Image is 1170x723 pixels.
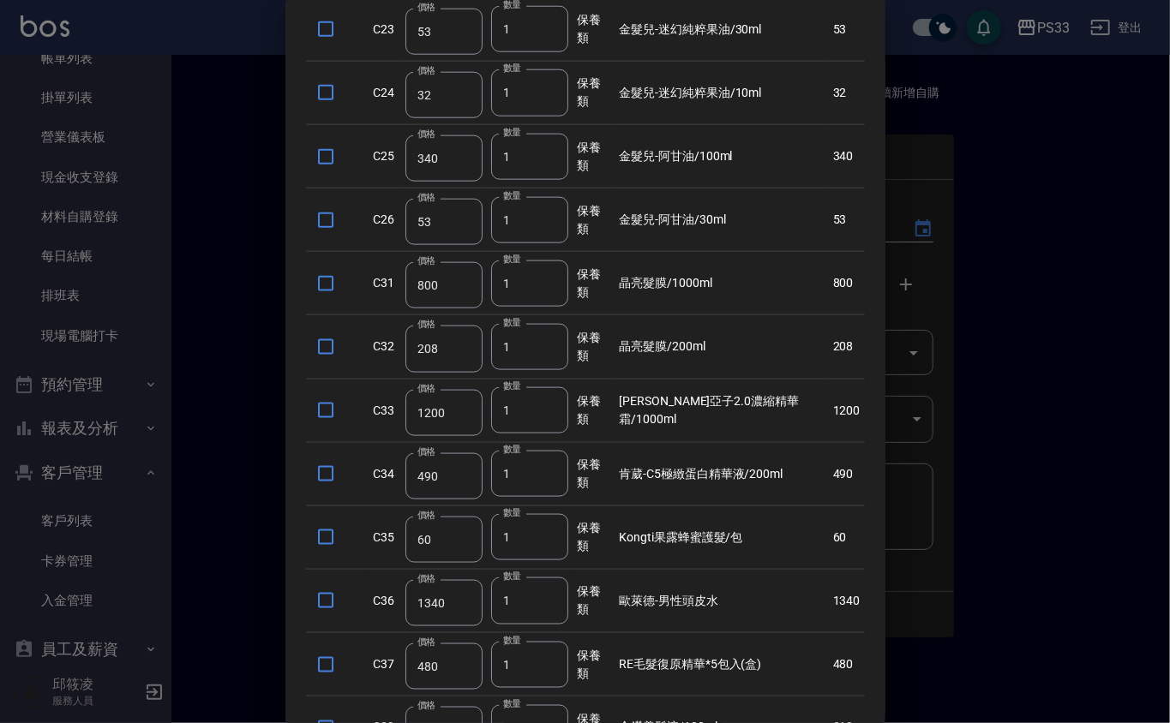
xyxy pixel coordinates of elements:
[417,64,435,77] label: 價格
[573,188,615,252] td: 保養類
[503,62,521,75] label: 數量
[503,570,521,583] label: 數量
[503,253,521,266] label: 數量
[615,569,828,632] td: 歐萊德-男性頭皮水
[573,569,615,632] td: 保養類
[417,445,435,458] label: 價格
[573,633,615,696] td: 保養類
[503,189,521,202] label: 數量
[417,636,435,648] label: 價格
[573,252,615,315] td: 保養類
[369,188,402,252] td: C26
[369,315,402,379] td: C32
[615,188,828,252] td: 金髮兒-阿甘油/30ml
[615,633,828,696] td: RE毛髮復原精華*5包入(盒)
[417,572,435,585] label: 價格
[615,379,828,442] td: [PERSON_NAME]亞子2.0濃縮精華霜/1000ml
[369,505,402,569] td: C35
[829,505,865,569] td: 60
[369,569,402,632] td: C36
[615,61,828,124] td: 金髮兒-迷幻純粹果油/10ml
[417,191,435,204] label: 價格
[417,128,435,140] label: 價格
[829,569,865,632] td: 1340
[503,697,521,710] label: 數量
[573,379,615,442] td: 保養類
[417,318,435,331] label: 價格
[829,188,865,252] td: 53
[829,125,865,188] td: 340
[573,442,615,505] td: 保養類
[615,505,828,569] td: Kongti果露蜂蜜護髮/包
[369,252,402,315] td: C31
[369,125,402,188] td: C25
[417,699,435,712] label: 價格
[615,442,828,505] td: 肯葳-C5極緻蛋白精華液/200ml
[573,61,615,124] td: 保養類
[503,379,521,392] label: 數量
[417,254,435,267] label: 價格
[829,315,865,379] td: 208
[615,252,828,315] td: 晶亮髮膜/1000ml
[503,126,521,139] label: 數量
[503,634,521,647] label: 數量
[615,125,828,188] td: 金髮兒-阿甘油/100ml
[829,61,865,124] td: 32
[503,506,521,519] label: 數量
[573,125,615,188] td: 保養類
[503,316,521,329] label: 數量
[829,633,865,696] td: 480
[829,442,865,505] td: 490
[829,252,865,315] td: 800
[573,505,615,569] td: 保養類
[503,443,521,456] label: 數量
[417,509,435,522] label: 價格
[573,315,615,379] td: 保養類
[417,382,435,395] label: 價格
[615,315,828,379] td: 晶亮髮膜/200ml
[369,61,402,124] td: C24
[369,633,402,696] td: C37
[829,379,865,442] td: 1200
[369,442,402,505] td: C34
[417,1,435,14] label: 價格
[369,379,402,442] td: C33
